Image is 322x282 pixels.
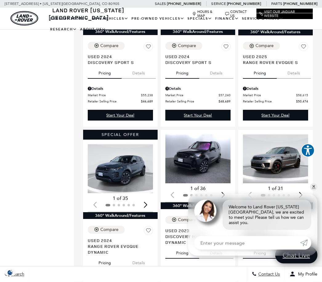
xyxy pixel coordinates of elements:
[88,54,148,60] span: Used 2024
[194,236,300,250] input: Enter your message
[161,203,235,209] div: 360° WalkAround/Features
[165,93,231,98] a: Market Price $57,240
[256,43,274,49] div: Compare
[257,272,280,277] span: Contact Us
[88,110,153,121] a: Start Your Deal
[88,42,125,50] button: Compare Vehicle
[144,226,153,238] button: Save Vehicle
[122,66,156,79] button: details tab
[88,145,153,193] div: 1 / 2
[141,99,153,104] span: $46,689
[88,226,125,234] button: Compare Vehicle
[219,99,231,104] span: $48,689
[141,93,153,98] span: $55,238
[90,13,130,24] a: New Vehicles
[3,269,17,276] img: Opt-Out Icon
[88,93,153,98] a: Market Price $55,238
[49,6,124,21] a: Land Rover [US_STATE][GEOGRAPHIC_DATA]
[178,217,196,223] div: Compare
[3,269,17,276] section: Click to Open Cookie Consent Modal
[88,86,153,92] div: Pricing Details - Discovery Sport S
[165,135,231,184] div: 1 / 2
[165,42,202,50] button: Compare Vehicle
[165,110,231,121] a: Start Your Deal
[300,236,311,250] a: Submit
[88,238,153,255] a: Used 2024Range Rover Evoque Dynamic
[165,86,231,92] div: Pricing Details - Discovery Sport S
[165,266,231,272] div: Pricing Details - Discovery HSE R-Dynamic
[301,144,315,157] button: Explore your accessibility options
[259,10,310,18] a: Visit Our Jaguar Website
[178,43,196,49] div: Compare
[221,42,231,54] button: Save Vehicle
[100,227,119,233] div: Compare
[243,185,308,192] div: 1 of 31
[165,60,226,66] span: Discovery Sport S
[165,228,226,234] span: Used 2023
[243,42,280,50] button: Compare Vehicle
[83,130,158,140] div: Special Offer
[296,272,317,277] span: My Profile
[225,10,252,18] a: Contact Us
[243,110,308,121] a: Start Your Deal
[155,2,166,6] span: Sales
[5,2,119,6] a: [STREET_ADDRESS] • [US_STATE][GEOGRAPHIC_DATA], CO 80905
[219,188,227,202] div: Next slide
[165,185,231,192] div: 1 of 36
[88,66,122,79] button: pricing tab
[283,1,317,6] a: [PHONE_NUMBER]
[88,99,141,104] span: Retailer Selling Price
[214,13,240,24] a: Finance
[301,144,315,158] aside: Accessibility Help Desk
[243,99,296,104] span: Retailer Selling Price
[243,135,308,184] img: 2022 Land Rover Range Rover Sport Autobiography 1
[165,99,231,104] a: Retailer Selling Price $48,689
[243,135,308,184] div: 1 / 2
[49,13,313,35] nav: Main Navigation
[243,54,308,66] a: Used 2025Range Rover Evoque S
[240,13,285,24] a: Service & Parts
[165,93,219,98] span: Market Price
[88,195,153,202] div: 1 of 35
[219,93,231,98] span: $57,240
[296,93,308,98] span: $58,615
[100,43,119,49] div: Compare
[194,200,216,222] img: Agent profile photo
[227,1,261,6] a: [PHONE_NUMBER]
[243,266,308,272] div: Pricing Details - Range Rover Sport Autobiography
[49,13,90,24] a: EXPRESS STORE
[165,228,231,245] a: Used 2023Discovery HSE R-Dynamic
[243,60,304,66] span: Range Rover Evoque S
[88,255,122,269] button: pricing tab
[167,1,201,6] a: [PHONE_NUMBER]
[285,267,322,282] button: Open user profile menu
[243,54,304,60] span: Used 2025
[88,110,153,121] div: undefined - Discovery Sport S
[271,2,282,6] span: Parts
[192,10,221,18] a: Hours & Map
[83,212,158,219] div: 360° WalkAround/Features
[49,24,78,35] a: Research
[165,216,202,224] button: Compare Vehicle
[88,145,153,193] img: 2024 Land Rover Range Rover Evoque Dynamic 1
[88,60,148,66] span: Discovery Sport S
[122,255,156,269] button: details tab
[165,245,199,259] button: pricing tab
[165,54,226,60] span: Used 2024
[243,110,308,121] div: undefined - Range Rover Evoque S
[243,66,277,79] button: pricing tab
[277,66,311,79] button: details tab
[243,99,308,104] a: Retailer Selling Price $50,474
[78,24,107,35] a: About Us
[88,99,153,104] a: Retailer Selling Price $46,689
[165,135,231,184] img: 2023 Land Rover Discovery HSE R-Dynamic 1
[142,198,150,212] div: Next slide
[199,66,233,79] button: details tab
[243,93,296,98] span: Market Price
[165,99,219,104] span: Retailer Selling Price
[165,234,226,245] span: Discovery HSE R-Dynamic
[144,42,153,54] button: Save Vehicle
[10,11,38,26] a: land-rover
[88,238,148,244] span: Used 2024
